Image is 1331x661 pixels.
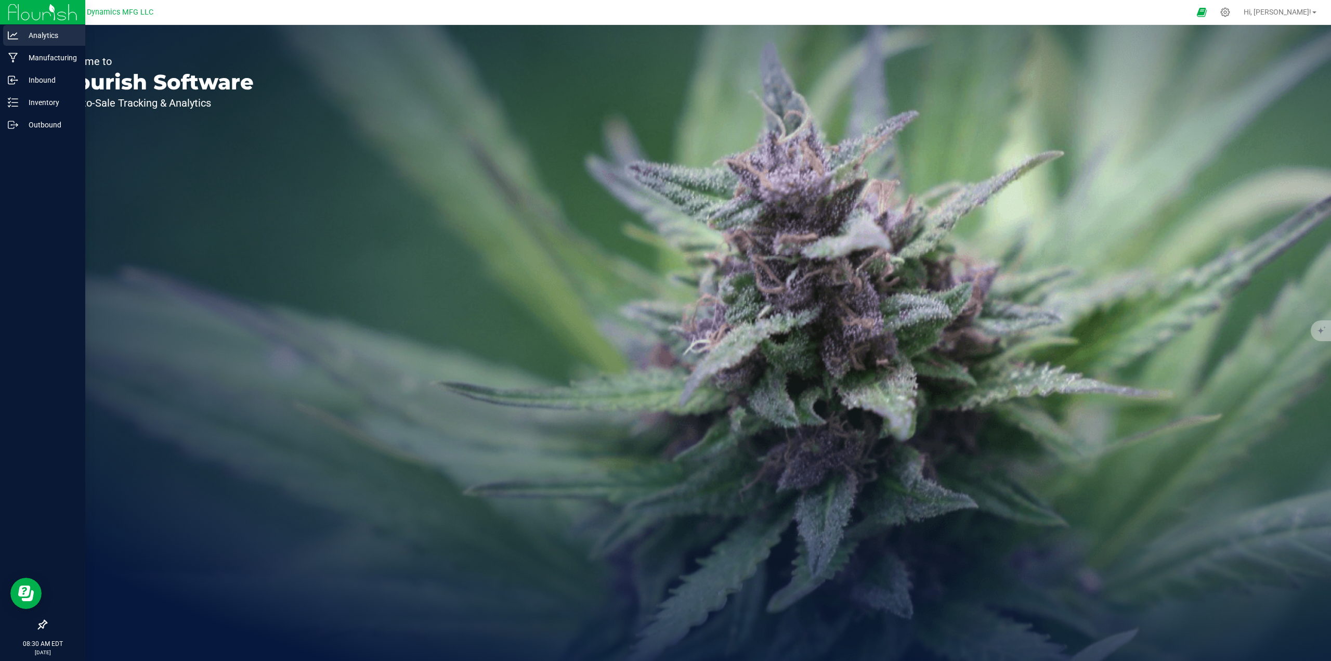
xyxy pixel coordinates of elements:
[1190,2,1213,22] span: Open Ecommerce Menu
[18,74,81,86] p: Inbound
[56,98,254,108] p: Seed-to-Sale Tracking & Analytics
[8,30,18,41] inline-svg: Analytics
[18,119,81,131] p: Outbound
[8,120,18,130] inline-svg: Outbound
[10,578,42,609] iframe: Resource center
[56,72,254,93] p: Flourish Software
[8,53,18,63] inline-svg: Manufacturing
[18,51,81,64] p: Manufacturing
[1219,7,1232,17] div: Manage settings
[18,29,81,42] p: Analytics
[5,649,81,656] p: [DATE]
[59,8,153,17] span: Modern Dynamics MFG LLC
[8,75,18,85] inline-svg: Inbound
[5,639,81,649] p: 08:30 AM EDT
[56,56,254,67] p: Welcome to
[8,97,18,108] inline-svg: Inventory
[18,96,81,109] p: Inventory
[1244,8,1311,16] span: Hi, [PERSON_NAME]!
